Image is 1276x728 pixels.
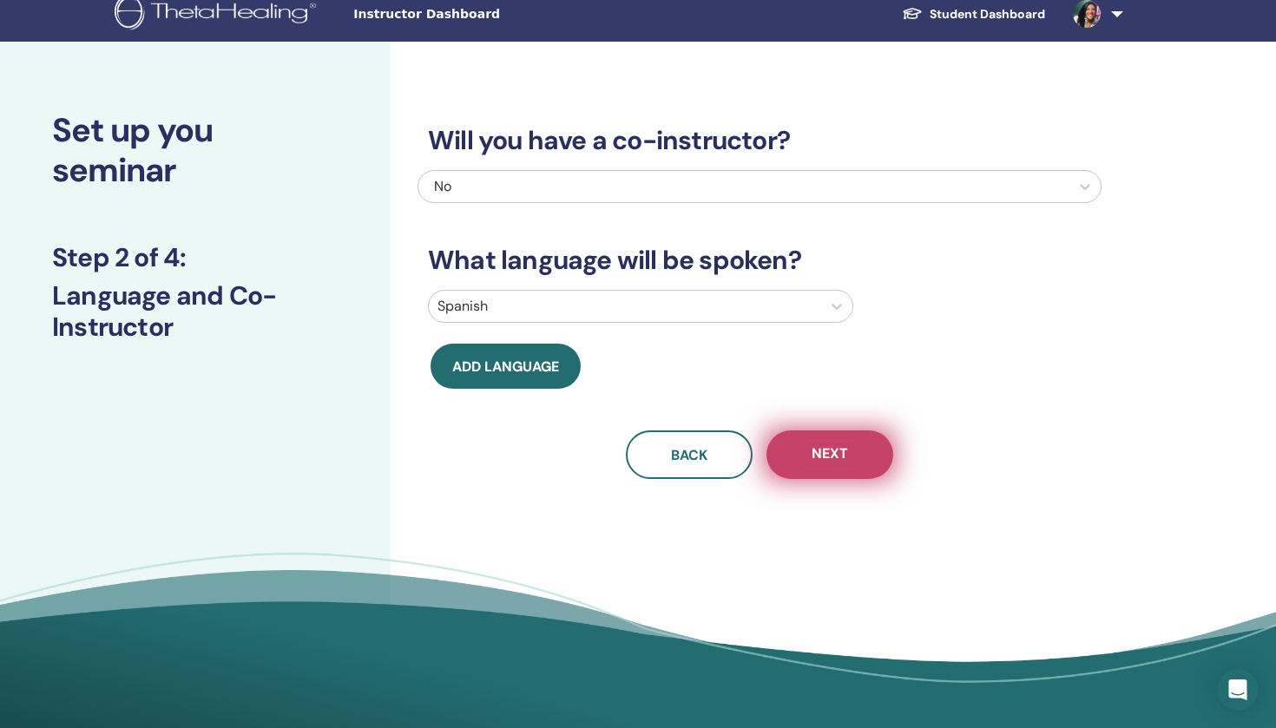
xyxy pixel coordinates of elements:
h3: Will you have a co-instructor? [418,125,1102,156]
h3: Step 2 of 4 : [52,242,339,273]
img: graduation-cap-white.svg [902,6,923,21]
h2: Set up you seminar [52,111,339,190]
span: Add language [452,357,559,376]
div: Open Intercom Messenger [1217,669,1259,711]
button: Back [626,430,753,479]
span: Instructor Dashboard [353,5,614,23]
span: Next [812,444,848,466]
span: No [434,177,451,195]
button: Next [766,430,893,479]
h3: What language will be spoken? [418,245,1102,276]
button: Add language [431,344,581,389]
span: Back [671,446,707,464]
h3: Language and Co-Instructor [52,280,339,343]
